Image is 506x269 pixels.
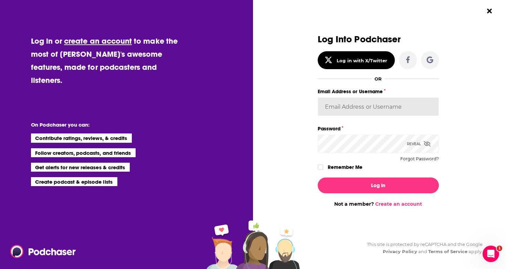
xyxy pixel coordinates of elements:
[497,246,502,251] span: 1
[383,249,417,254] a: Privacy Policy
[428,249,468,254] a: Terms of Service
[400,157,439,161] button: Forgot Password?
[318,51,395,69] button: Log in with X/Twitter
[361,241,483,255] div: This site is protected by reCAPTCHA and the Google and apply.
[483,246,499,262] iframe: Intercom live chat
[375,201,422,207] a: Create an account
[407,134,431,153] div: Reveal
[318,87,439,96] label: Email Address or Username
[10,245,71,258] a: Podchaser - Follow, Share and Rate Podcasts
[31,121,169,128] li: On Podchaser you can:
[318,34,439,44] h3: Log Into Podchaser
[318,124,439,133] label: Password
[31,163,130,172] li: Get alerts for new releases & credits
[64,36,132,46] a: create an account
[318,177,439,193] button: Log In
[483,4,496,18] button: Close Button
[10,245,76,258] img: Podchaser - Follow, Share and Rate Podcasts
[375,76,382,82] div: OR
[337,58,387,63] div: Log in with X/Twitter
[31,133,132,142] li: Contribute ratings, reviews, & credits
[318,97,439,116] input: Email Address or Username
[328,163,362,172] label: Remember Me
[31,177,117,186] li: Create podcast & episode lists
[31,148,136,157] li: Follow creators, podcasts, and friends
[318,201,439,207] div: Not a member?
